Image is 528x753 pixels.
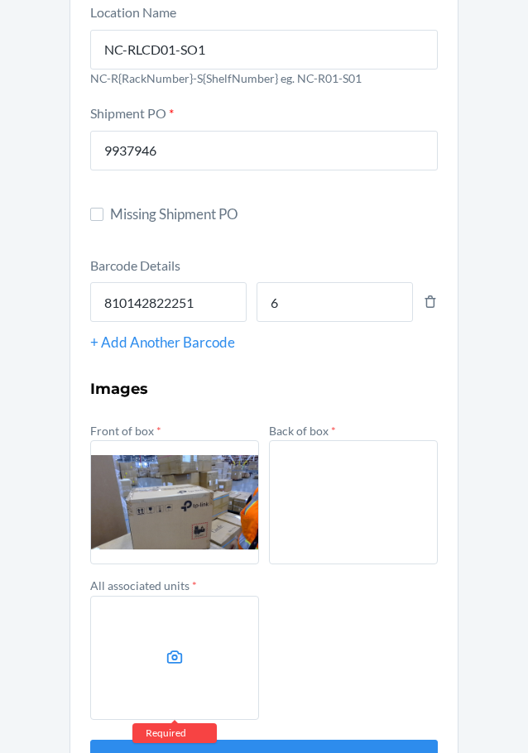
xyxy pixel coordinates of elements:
div: Required [132,723,217,743]
label: Barcode Details [90,257,180,273]
label: Front of box [90,424,161,438]
label: All associated units [90,578,197,592]
input: Missing Shipment PO [90,208,103,221]
label: Back of box [269,424,336,438]
input: Barcode [90,282,247,322]
label: Location Name [90,4,176,20]
div: + Add Another Barcode [90,332,438,353]
span: Missing Shipment PO [110,204,438,225]
input: Quantity [257,282,413,322]
label: Shipment PO [90,105,174,121]
h3: Images [90,378,438,400]
p: NC-R{RackNumber}-S{ShelfNumber} eg. NC-R01-S01 [90,70,438,87]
